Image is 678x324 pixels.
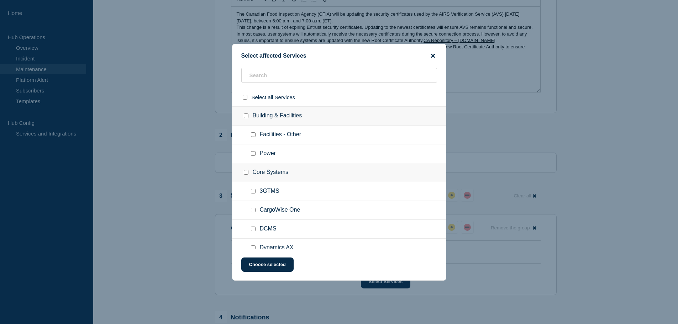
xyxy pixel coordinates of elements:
div: Select affected Services [232,53,446,59]
input: Dynamics AX checkbox [251,245,256,250]
span: CargoWise One [260,207,300,214]
input: Building & Facilities checkbox [244,113,248,118]
input: DCMS checkbox [251,227,256,231]
span: Facilities - Other [260,131,301,138]
input: Facilities - Other checkbox [251,132,256,137]
input: Power checkbox [251,151,256,156]
input: CargoWise One checkbox [251,208,256,212]
span: Dynamics AX [260,244,294,251]
input: 3GTMS checkbox [251,189,256,193]
button: close button [429,53,437,59]
input: select all checkbox [243,95,247,100]
span: DCMS [260,225,277,233]
span: Power [260,150,276,157]
input: Core Systems checkbox [244,170,248,175]
div: Core Systems [232,163,446,182]
span: 3GTMS [260,188,279,195]
button: Choose selected [241,257,294,272]
input: Search [241,68,437,83]
div: Building & Facilities [232,106,446,126]
span: Select all Services [252,94,295,100]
